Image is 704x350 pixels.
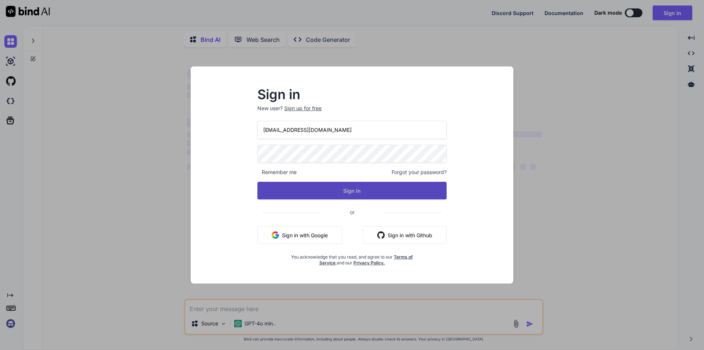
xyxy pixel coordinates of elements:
[257,105,447,121] p: New user?
[272,231,279,239] img: google
[284,105,322,112] div: Sign up for free
[363,226,447,244] button: Sign in with Github
[353,260,385,266] a: Privacy Policy.
[257,121,447,139] input: Login or Email
[257,89,447,100] h2: Sign in
[319,254,413,266] a: Terms of Service
[257,182,447,199] button: Sign In
[377,231,385,239] img: github
[289,250,415,266] div: You acknowledge that you read, and agree to our and our
[320,203,384,221] span: or
[257,169,297,176] span: Remember me
[257,226,342,244] button: Sign in with Google
[392,169,447,176] span: Forgot your password?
